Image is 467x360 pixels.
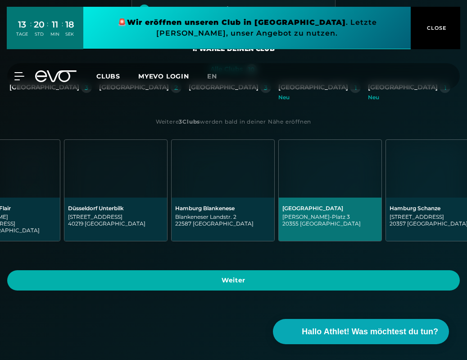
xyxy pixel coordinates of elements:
button: CLOSE [411,7,460,49]
div: : [47,19,48,43]
div: Neu [368,95,450,100]
div: : [62,19,63,43]
span: Clubs [96,72,120,80]
span: Weiter [18,276,449,285]
div: [GEOGRAPHIC_DATA] [282,205,378,212]
div: STD [34,31,45,37]
div: : [30,19,32,43]
div: TAGE [16,31,28,37]
div: SEK [65,31,74,37]
div: 18 [65,18,74,31]
a: en [207,71,228,82]
div: Hamburg Blankenese [175,205,271,212]
span: Hallo Athlet! Was möchtest du tun? [302,326,438,338]
div: Neu [278,95,361,100]
button: Hallo Athlet! Was möchtest du tun? [273,319,449,344]
a: Weiter [7,270,460,291]
div: [PERSON_NAME]-Platz 3 20355 [GEOGRAPHIC_DATA] [282,213,378,227]
a: Clubs [96,72,138,80]
strong: Clubs [182,118,200,125]
div: 20 [34,18,45,31]
div: Blankeneser Landstr. 2 22587 [GEOGRAPHIC_DATA] [175,213,271,227]
div: Düsseldorf Unterbilk [68,205,163,212]
div: [STREET_ADDRESS] 40219 [GEOGRAPHIC_DATA] [68,213,163,227]
a: MYEVO LOGIN [138,72,189,80]
span: en [207,72,217,80]
strong: 3 [179,118,182,125]
div: 11 [50,18,59,31]
div: 13 [16,18,28,31]
div: MIN [50,31,59,37]
span: CLOSE [425,24,447,32]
